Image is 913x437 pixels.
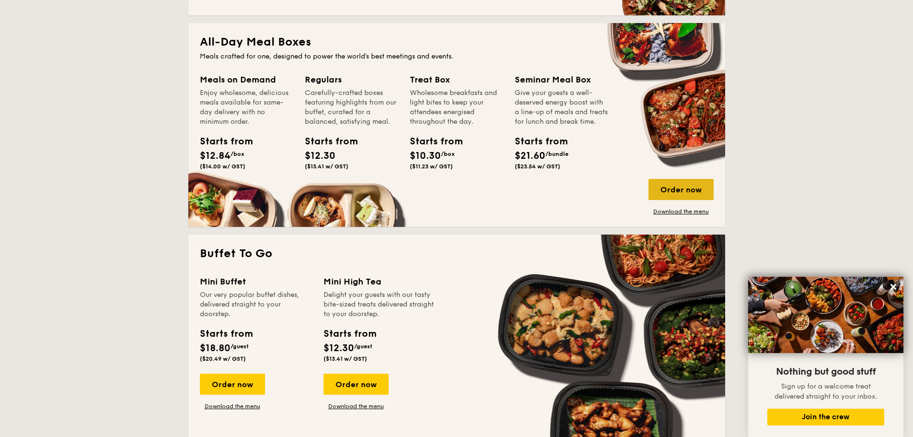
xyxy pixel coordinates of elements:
span: ($20.49 w/ GST) [200,355,246,362]
div: Starts from [515,134,558,149]
div: Meals crafted for one, designed to power the world's best meetings and events. [200,52,714,61]
div: Wholesome breakfasts and light bites to keep your attendees energised throughout the day. [410,88,503,127]
span: ($23.54 w/ GST) [515,163,560,170]
span: Nothing but good stuff [776,366,876,378]
h2: Buffet To Go [200,246,714,261]
button: Close [886,279,901,295]
span: /bundle [545,151,568,157]
span: $21.60 [515,150,545,162]
span: $12.30 [305,150,335,162]
span: $18.80 [200,343,231,354]
span: /guest [354,343,372,350]
span: ($11.23 w/ GST) [410,163,453,170]
span: $12.84 [200,150,231,162]
div: Mini Buffet [200,275,312,288]
span: $10.30 [410,150,441,162]
span: ($14.00 w/ GST) [200,163,245,170]
a: Download the menu [324,402,389,410]
div: Order now [648,179,714,200]
div: Our very popular buffet dishes, delivered straight to your doorstep. [200,290,312,319]
div: Meals on Demand [200,73,293,86]
a: Download the menu [200,402,265,410]
div: Starts from [410,134,453,149]
div: Order now [324,374,389,395]
div: Order now [200,374,265,395]
span: /box [231,151,244,157]
div: Mini High Tea [324,275,436,288]
div: Treat Box [410,73,503,86]
button: Join the crew [767,409,884,425]
span: Sign up for a welcome treat delivered straight to your inbox. [774,382,877,401]
img: DSC07876-Edit02-Large.jpeg [748,277,903,353]
h2: All-Day Meal Boxes [200,35,714,50]
div: Starts from [324,327,376,341]
div: Give your guests a well-deserved energy boost with a line-up of meals and treats for lunch and br... [515,88,608,127]
a: Download the menu [648,208,714,215]
div: Seminar Meal Box [515,73,608,86]
div: Starts from [200,134,243,149]
div: Regulars [305,73,398,86]
div: Starts from [200,327,252,341]
div: Enjoy wholesome, delicious meals available for same-day delivery with no minimum order. [200,88,293,127]
div: Starts from [305,134,348,149]
span: /box [441,151,455,157]
span: /guest [231,343,249,350]
span: $12.30 [324,343,354,354]
div: Delight your guests with our tasty bite-sized treats delivered straight to your doorstep. [324,290,436,319]
div: Carefully-crafted boxes featuring highlights from our buffet, curated for a balanced, satisfying ... [305,88,398,127]
span: ($13.41 w/ GST) [324,355,367,362]
span: ($13.41 w/ GST) [305,163,348,170]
